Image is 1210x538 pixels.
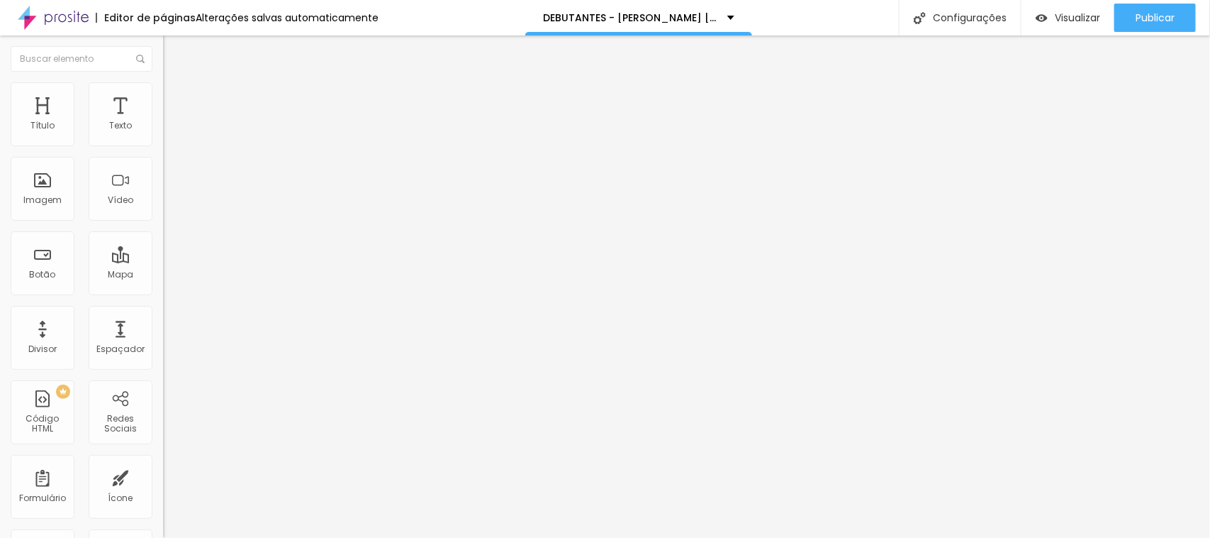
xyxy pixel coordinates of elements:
[96,13,196,23] div: Editor de páginas
[914,12,926,24] img: Icone
[23,195,62,205] div: Imagem
[108,195,133,205] div: Vídeo
[163,35,1210,538] iframe: Editor
[108,493,133,503] div: Ícone
[543,13,717,23] p: DEBUTANTES - [PERSON_NAME] [PERSON_NAME]
[196,13,379,23] div: Alterações salvas automaticamente
[28,344,57,354] div: Divisor
[30,121,55,131] div: Título
[19,493,66,503] div: Formulário
[109,121,132,131] div: Texto
[136,55,145,63] img: Icone
[96,344,145,354] div: Espaçador
[11,46,152,72] input: Buscar elemento
[108,270,133,280] div: Mapa
[1114,4,1196,32] button: Publicar
[92,414,148,434] div: Redes Sociais
[1036,12,1048,24] img: view-1.svg
[1136,12,1175,23] span: Publicar
[30,270,56,280] div: Botão
[1021,4,1114,32] button: Visualizar
[14,414,70,434] div: Código HTML
[1055,12,1100,23] span: Visualizar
